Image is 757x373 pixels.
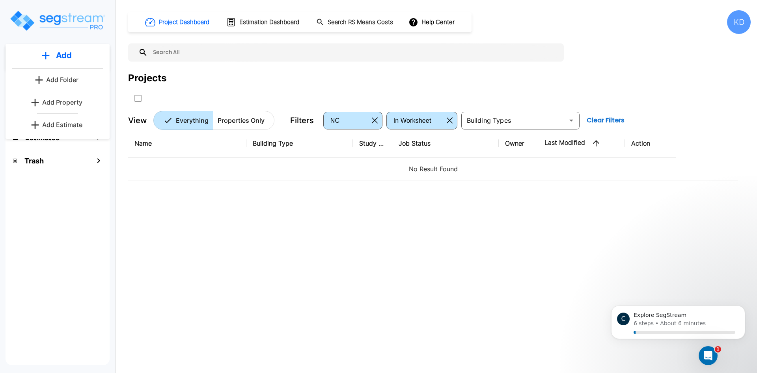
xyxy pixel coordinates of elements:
[699,346,718,365] iframe: Intercom live chat
[56,49,72,61] p: Add
[239,18,299,27] h1: Estimation Dashboard
[566,115,577,126] button: Open
[142,13,214,31] button: Project Dashboard
[715,346,721,352] span: 1
[599,296,757,352] iframe: Intercom notifications message
[407,15,458,30] button: Help Center
[584,112,628,128] button: Clear Filters
[153,111,274,130] div: Platform
[32,72,83,88] button: Add Folder
[213,111,274,130] button: Properties Only
[499,129,538,158] th: Owner
[727,10,751,34] div: KD
[128,129,246,158] th: Name
[625,129,676,158] th: Action
[130,90,146,106] button: SelectAll
[159,18,209,27] h1: Project Dashboard
[218,116,265,125] p: Properties Only
[46,75,78,84] p: Add Folder
[128,71,166,85] div: Projects
[6,44,110,67] button: Add
[353,129,392,158] th: Study Type
[148,43,560,62] input: Search All
[290,114,314,126] p: Filters
[313,15,397,30] button: Search RS Means Costs
[464,115,564,126] input: Building Types
[538,129,625,158] th: Last Modified
[328,18,393,27] h1: Search RS Means Costs
[42,97,82,107] p: Add Property
[28,117,87,133] button: Add Estimate
[176,116,209,125] p: Everything
[134,164,732,174] p: No Result Found
[153,111,213,130] button: Everything
[223,14,304,30] button: Estimation Dashboard
[392,129,499,158] th: Job Status
[28,94,87,110] a: Add Property
[24,156,44,166] h1: Trash
[246,129,353,158] th: Building Type
[9,9,106,32] img: Logo
[388,109,444,131] div: Select
[42,120,82,129] p: Add Estimate
[325,109,369,131] div: Select
[128,114,147,126] p: View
